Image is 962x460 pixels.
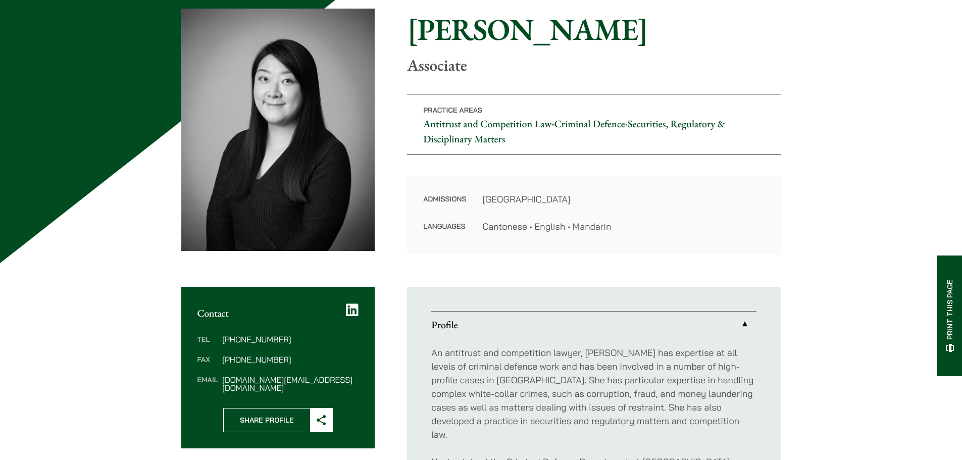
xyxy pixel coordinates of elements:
[222,355,359,364] dd: [PHONE_NUMBER]
[197,376,218,392] dt: Email
[423,117,551,130] a: Antitrust and Competition Law
[431,346,756,441] p: An antitrust and competition lawyer, [PERSON_NAME] has expertise at all levels of criminal defenc...
[222,335,359,343] dd: [PHONE_NUMBER]
[482,220,765,233] dd: Cantonese • English • Mandarin
[554,117,625,130] a: Criminal Defence
[423,106,482,115] span: Practice Areas
[407,11,781,47] h1: [PERSON_NAME]
[407,94,781,155] p: • •
[431,312,756,338] a: Profile
[407,56,781,75] p: Associate
[197,307,359,319] h2: Contact
[224,408,310,432] span: Share Profile
[346,303,359,317] a: LinkedIn
[197,335,218,355] dt: Tel
[423,192,466,220] dt: Admissions
[482,192,765,206] dd: [GEOGRAPHIC_DATA]
[223,408,333,432] button: Share Profile
[423,117,725,145] a: Securities, Regulatory & Disciplinary Matters
[423,220,466,233] dt: Languages
[197,355,218,376] dt: Fax
[222,376,359,392] dd: [DOMAIN_NAME][EMAIL_ADDRESS][DOMAIN_NAME]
